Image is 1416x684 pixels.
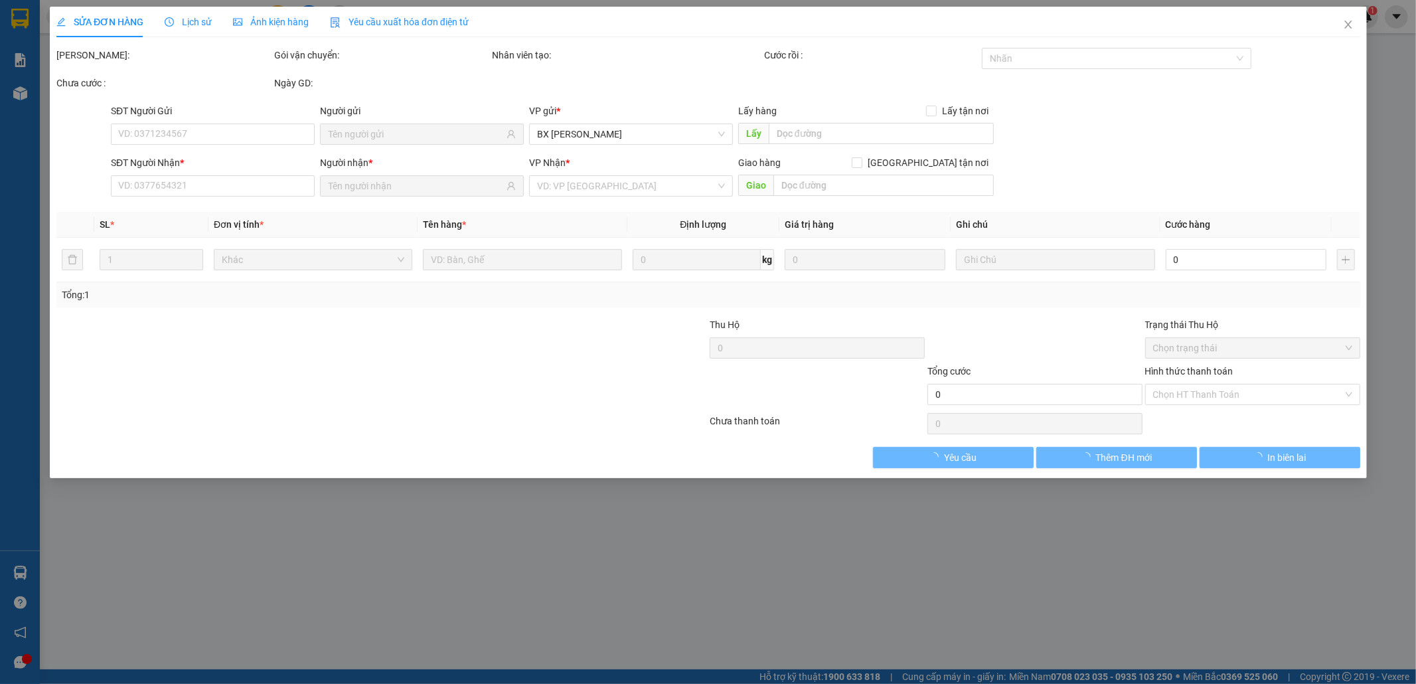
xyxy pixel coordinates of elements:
[872,447,1033,468] button: Yêu cầu
[1144,317,1360,332] div: Trạng thái Thu Hộ
[233,17,242,27] span: picture
[738,106,776,116] span: Lấy hàng
[1095,450,1151,465] span: Thêm ĐH mới
[165,17,174,27] span: clock-circle
[328,179,504,193] input: Tên người nhận
[1342,19,1353,30] span: close
[492,48,761,62] div: Nhân viên tạo:
[738,157,780,168] span: Giao hàng
[330,17,341,28] img: icon
[785,219,834,230] span: Giá trị hàng
[56,48,272,62] div: [PERSON_NAME]:
[165,17,212,27] span: Lịch sử
[320,155,524,170] div: Người nhận
[233,17,309,27] span: Ảnh kiện hàng
[738,175,773,196] span: Giao
[862,155,994,170] span: [GEOGRAPHIC_DATA] tận nơi
[1267,450,1306,465] span: In biên lai
[709,319,739,330] span: Thu Hộ
[1081,452,1095,462] span: loading
[708,414,926,437] div: Chưa thanh toán
[537,124,725,144] span: BX Phạm Văn Đồng
[773,175,994,196] input: Dọc đường
[1144,366,1233,377] label: Hình thức thanh toán
[62,288,546,302] div: Tổng: 1
[56,76,272,90] div: Chưa cước :
[944,450,977,465] span: Yêu cầu
[423,219,466,230] span: Tên hàng
[222,250,404,270] span: Khác
[951,212,1160,238] th: Ghi chú
[768,123,994,144] input: Dọc đường
[937,104,994,118] span: Lấy tận nơi
[214,219,264,230] span: Đơn vị tính
[1165,219,1210,230] span: Cước hàng
[328,127,504,141] input: Tên người gửi
[111,104,315,118] div: SĐT Người Gửi
[56,17,143,27] span: SỬA ĐƠN HÀNG
[111,155,315,170] div: SĐT Người Nhận
[423,249,621,270] input: VD: Bàn, Ghế
[680,219,726,230] span: Định lượng
[274,76,489,90] div: Ngày GD:
[1336,249,1354,270] button: plus
[62,249,83,270] button: delete
[785,249,945,270] input: 0
[507,181,516,191] span: user
[507,129,516,139] span: user
[1253,452,1267,462] span: loading
[1199,447,1360,468] button: In biên lai
[927,366,970,377] span: Tổng cước
[763,48,979,62] div: Cước rồi :
[738,123,768,144] span: Lấy
[529,157,566,168] span: VP Nhận
[956,249,1154,270] input: Ghi Chú
[529,104,733,118] div: VP gửi
[274,48,489,62] div: Gói vận chuyển:
[1329,7,1366,44] button: Close
[761,249,774,270] span: kg
[929,452,944,462] span: loading
[1152,338,1352,358] span: Chọn trạng thái
[330,17,469,27] span: Yêu cầu xuất hóa đơn điện tử
[100,219,110,230] span: SL
[1036,447,1196,468] button: Thêm ĐH mới
[56,17,66,27] span: edit
[320,104,524,118] div: Người gửi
